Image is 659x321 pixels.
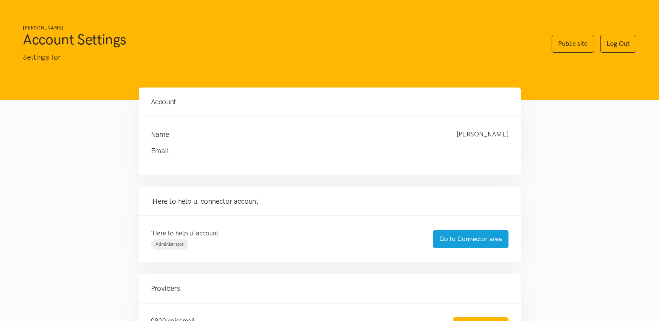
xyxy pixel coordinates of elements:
[433,230,508,248] a: Go to Connector area
[151,283,508,294] h4: Providers
[23,52,536,63] p: Settings for
[23,24,536,32] h6: [PERSON_NAME]
[151,129,441,140] h4: Name
[155,242,184,247] span: Administrator
[23,30,536,49] h1: Account Settings
[151,97,508,107] h4: Account
[449,129,516,140] div: [PERSON_NAME]
[600,35,636,53] a: Log Out
[151,146,493,156] h4: Email
[151,196,508,207] h4: 'Here to help u' connector account
[552,35,594,53] a: Public site
[151,228,418,238] p: 'Here to help u' account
